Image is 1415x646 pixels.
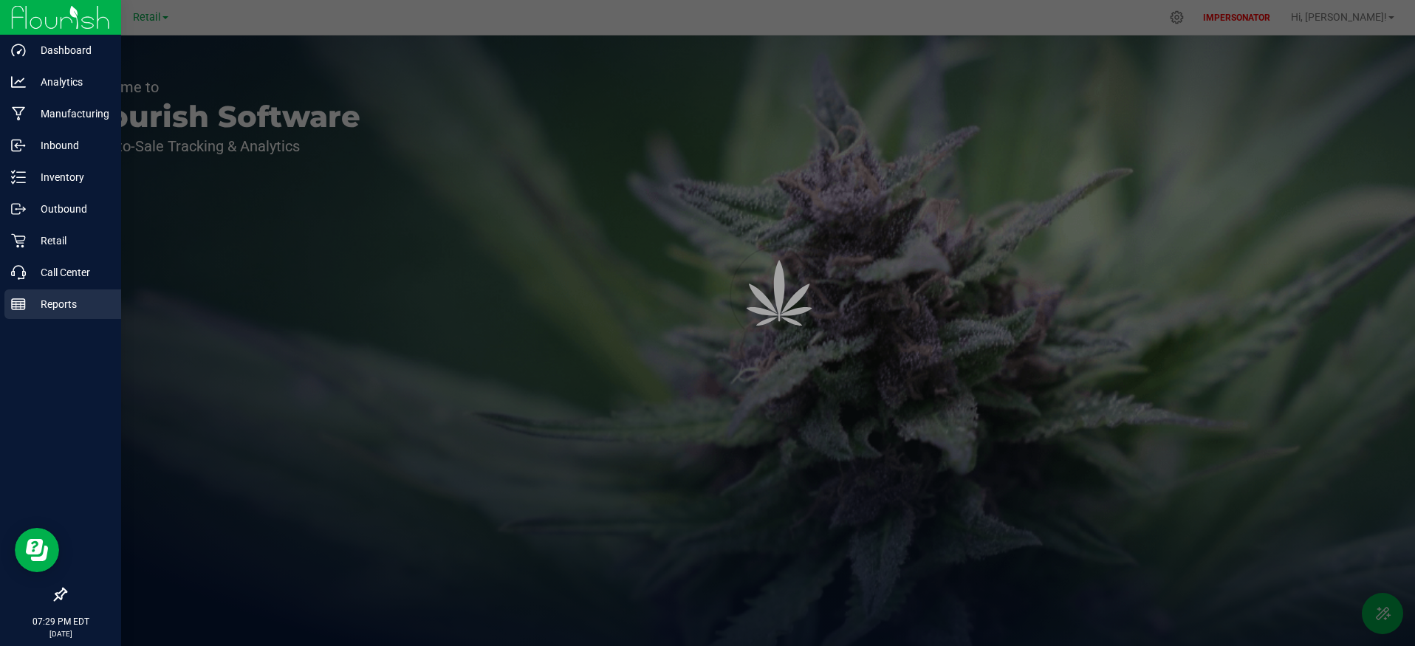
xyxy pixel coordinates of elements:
[11,106,26,121] inline-svg: Manufacturing
[26,200,114,218] p: Outbound
[26,264,114,281] p: Call Center
[11,202,26,216] inline-svg: Outbound
[11,75,26,89] inline-svg: Analytics
[26,73,114,91] p: Analytics
[11,43,26,58] inline-svg: Dashboard
[7,615,114,628] p: 07:29 PM EDT
[15,528,59,572] iframe: Resource center
[26,137,114,154] p: Inbound
[11,170,26,185] inline-svg: Inventory
[11,297,26,312] inline-svg: Reports
[7,628,114,639] p: [DATE]
[26,232,114,250] p: Retail
[26,295,114,313] p: Reports
[26,168,114,186] p: Inventory
[11,265,26,280] inline-svg: Call Center
[11,233,26,248] inline-svg: Retail
[26,41,114,59] p: Dashboard
[26,105,114,123] p: Manufacturing
[11,138,26,153] inline-svg: Inbound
